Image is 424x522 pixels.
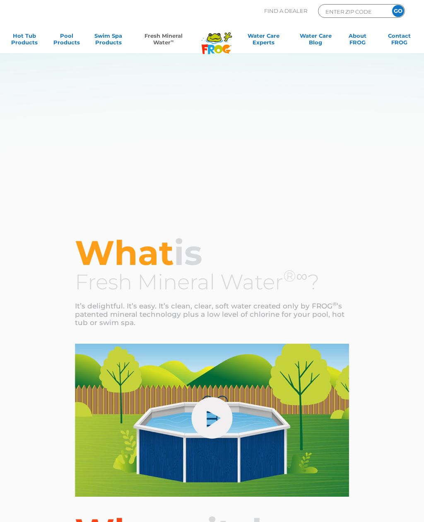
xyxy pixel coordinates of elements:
[8,32,41,49] a: Hot TubProducts
[75,271,349,294] h3: Fresh Mineral Water ?
[171,39,173,43] sup: ∞
[332,301,337,307] sup: ®
[341,32,374,49] a: AboutFROG
[50,32,83,49] a: PoolProducts
[75,344,349,497] img: fmw-main-video-cover
[197,22,236,54] img: Frog Products Logo
[237,32,290,49] a: Water CareExperts
[383,32,416,49] a: ContactFROG
[134,32,193,49] a: Fresh MineralWater∞
[75,232,174,274] span: What
[299,32,332,49] a: Water CareBlog
[283,266,307,286] sup: ®∞
[392,5,404,17] input: GO
[75,236,349,271] h2: is
[264,4,307,18] p: Find A Dealer
[75,302,349,327] p: It’s delightful. It’s easy. It’s clean, clear, soft water created only by FROG ’s patented minera...
[92,32,125,49] a: Swim SpaProducts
